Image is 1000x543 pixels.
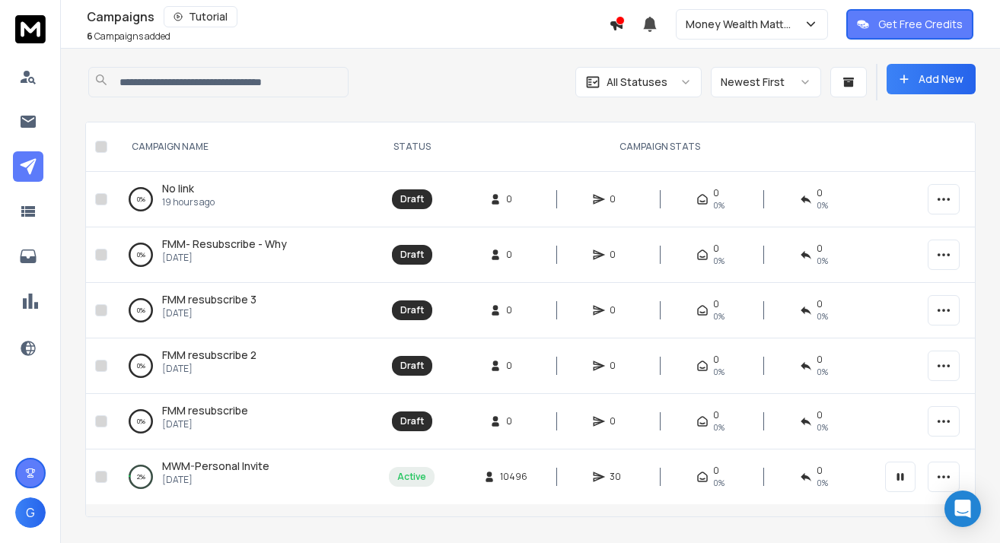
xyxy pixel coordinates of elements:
[878,17,963,32] p: Get Free Credits
[817,187,823,199] span: 0
[113,283,380,338] td: 0%FMM resubscribe 3[DATE]
[817,354,823,366] span: 0
[711,67,821,97] button: Newest First
[162,181,194,196] a: No link
[817,477,828,489] span: 0 %
[817,243,823,255] span: 0
[162,363,256,375] p: [DATE]
[713,366,725,378] span: 0%
[506,360,521,372] span: 0
[686,17,804,32] p: Money Wealth Matters
[444,122,876,172] th: CAMPAIGN STATS
[846,9,973,40] button: Get Free Credits
[506,415,521,427] span: 0
[162,403,248,418] span: FMM resubscribe
[162,252,287,264] p: [DATE]
[162,459,269,473] span: MWM-Personal Invite
[944,491,981,527] div: Open Intercom Messenger
[87,30,93,43] span: 6
[162,459,269,474] a: MWM-Personal Invite
[137,192,145,207] p: 0 %
[113,122,380,172] th: CAMPAIGN NAME
[400,415,424,427] div: Draft
[137,414,145,429] p: 0 %
[162,348,256,362] span: FMM resubscribe 2
[400,360,424,372] div: Draft
[137,303,145,318] p: 0 %
[400,304,424,316] div: Draft
[506,304,521,316] span: 0
[162,307,256,319] p: [DATE]
[713,298,719,310] span: 0
[817,366,828,378] span: 0%
[713,199,725,211] span: 0%
[817,310,828,322] span: 0%
[137,469,145,484] p: 2 %
[713,187,719,199] span: 0
[713,310,725,322] span: 0%
[113,449,380,505] td: 2%MWM-Personal Invite[DATE]
[713,243,719,255] span: 0
[610,193,625,205] span: 0
[162,237,287,252] a: FMM- Resubscribe - Why
[137,247,145,262] p: 0 %
[713,255,725,267] span: 0%
[817,298,823,310] span: 0
[137,358,145,373] p: 0 %
[162,403,248,418] a: FMM resubscribe
[506,249,521,261] span: 0
[713,354,719,366] span: 0
[380,122,444,172] th: STATUS
[713,421,725,433] span: 0%
[87,6,609,27] div: Campaigns
[162,418,248,430] p: [DATE]
[113,338,380,394] td: 0%FMM resubscribe 2[DATE]
[713,477,725,489] span: 0%
[610,249,625,261] span: 0
[162,237,287,251] span: FMM- Resubscribe - Why
[610,415,625,427] span: 0
[500,471,527,483] span: 10496
[713,409,719,421] span: 0
[610,304,625,316] span: 0
[162,196,215,208] p: 19 hours ago
[817,465,823,477] span: 0
[15,497,46,528] button: G
[113,227,380,283] td: 0%FMM- Resubscribe - Why[DATE]
[817,199,828,211] span: 0%
[817,409,823,421] span: 0
[162,348,256,363] a: FMM resubscribe 2
[713,465,719,477] span: 0
[506,193,521,205] span: 0
[817,421,828,433] span: 0%
[87,30,170,43] p: Campaigns added
[817,255,828,267] span: 0%
[113,172,380,227] td: 0%No link19 hours ago
[610,471,625,483] span: 30
[400,249,424,261] div: Draft
[610,360,625,372] span: 0
[162,292,256,307] a: FMM resubscribe 3
[607,75,667,90] p: All Statuses
[164,6,237,27] button: Tutorial
[162,474,269,486] p: [DATE]
[397,471,426,483] div: Active
[400,193,424,205] div: Draft
[113,394,380,449] td: 0%FMM resubscribe[DATE]
[887,64,976,94] button: Add New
